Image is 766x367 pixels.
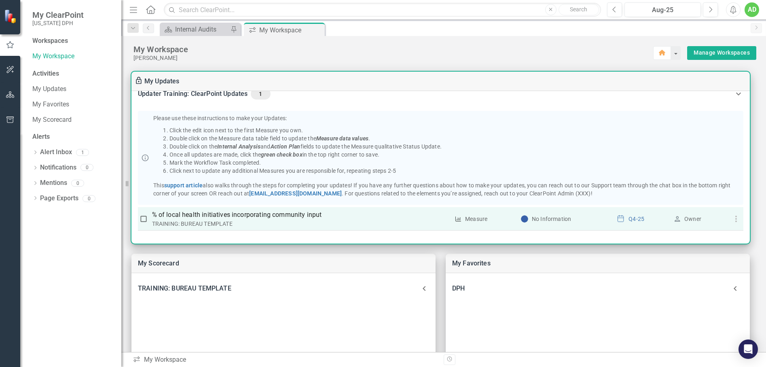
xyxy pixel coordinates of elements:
div: Measure [465,215,487,223]
li: Mark the Workflow Task completed. [169,159,740,167]
a: My Workspace [32,52,113,61]
a: [EMAIL_ADDRESS][DOMAIN_NAME] [249,190,342,197]
div: To enable drag & drop and resizing, please duplicate this workspace from “Manage Workspaces” [135,76,144,86]
input: Search ClearPoint... [164,3,601,17]
div: TRAINING: BUREAU TEMPLATE [138,283,419,294]
div: Activities [32,69,113,78]
li: Click the edit icon next to the first Measure you own. [169,126,740,134]
button: Search [559,4,599,15]
a: My Favorites [452,259,491,267]
a: My Updates [144,77,180,85]
li: Double click on the and fields to update the Measure qualitative Status Update. [169,142,740,151]
div: Updater Training: ClearPoint Updates [138,88,734,100]
div: Alerts [32,132,113,142]
div: 0 [80,164,93,171]
div: split button [687,46,756,60]
a: My Scorecard [138,259,179,267]
em: Internal Analysis [217,143,260,150]
a: support article [164,182,203,189]
div: 1 [76,149,89,156]
div: 0 [83,195,95,202]
div: Workspaces [32,36,68,46]
div: [PERSON_NAME] [133,55,653,62]
a: My Scorecard [32,115,113,125]
div: My Workspace [133,355,438,365]
a: Manage Workspaces [694,48,750,58]
a: Internal Audits [162,24,229,34]
span: My ClearPoint [32,10,84,20]
button: AD [745,2,759,17]
div: DPH [452,283,727,294]
div: TRAINING: BUREAU TEMPLATE [152,220,450,228]
div: TRAINING: BUREAU TEMPLATE [131,280,436,297]
a: My Updates [32,85,113,94]
li: Double click on the Measure data table field to update the . [169,134,740,142]
div: DPH [446,280,750,297]
em: Measure data values [316,135,368,142]
div: My Workspace [133,44,653,55]
li: Once all updates are made, click the in the top right corner to save. [169,151,740,159]
a: Notifications [40,163,76,172]
small: [US_STATE] DPH [32,20,84,26]
div: My Workspace [259,25,323,35]
span: 1 [254,90,267,98]
li: Click next to update any additional Measures you are responsible for, repeating steps 2-5 [169,167,740,175]
div: Internal Audits [175,24,229,34]
img: ClearPoint Strategy [4,9,18,23]
a: My Favorites [32,100,113,109]
div: Aug-25 [627,5,698,15]
button: Manage Workspaces [687,46,756,60]
p: This also walks through the steps for completing your updates! If you have any further questions ... [153,181,740,197]
p: Please use these instructions to make your Updates: [153,114,740,122]
a: Alert Inbox [40,148,72,157]
p: % of local health initiatives incorporating community input [152,210,450,220]
div: 0 [71,180,84,187]
button: Aug-25 [624,2,701,17]
a: Mentions [40,178,67,188]
div: Owner [684,215,701,223]
div: Q4-25 [628,215,644,223]
div: Updater Training: ClearPoint Updates1 [131,80,750,108]
div: No Information [532,215,571,223]
em: Action Plan [271,143,300,150]
div: Open Intercom Messenger [738,339,758,359]
a: Page Exports [40,194,78,203]
span: Search [570,6,587,13]
em: green check box [261,151,303,158]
